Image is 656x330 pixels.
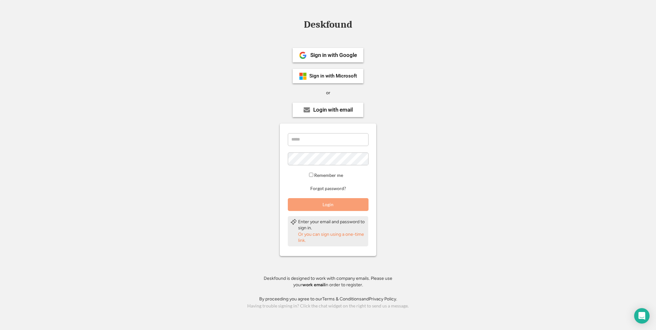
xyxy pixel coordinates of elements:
[302,282,325,288] strong: work email
[309,186,347,192] button: Forgot password?
[298,231,366,244] div: Or you can sign using a one-time link.
[634,308,650,324] div: Open Intercom Messenger
[299,51,307,59] img: 1024px-Google__G__Logo.svg.png
[298,219,366,231] div: Enter your email and password to sign in.
[309,74,357,78] div: Sign in with Microsoft
[310,52,357,58] div: Sign in with Google
[314,172,343,178] label: Remember me
[313,107,353,113] div: Login with email
[288,198,369,211] button: Login
[322,296,361,302] a: Terms & Conditions
[259,296,397,302] div: By proceeding you agree to our and
[256,275,400,288] div: Deskfound is designed to work with company emails. Please use your in order to register.
[301,20,355,30] div: Deskfound
[369,296,397,302] a: Privacy Policy.
[299,72,307,80] img: ms-symbollockup_mssymbol_19.png
[326,90,330,96] div: or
